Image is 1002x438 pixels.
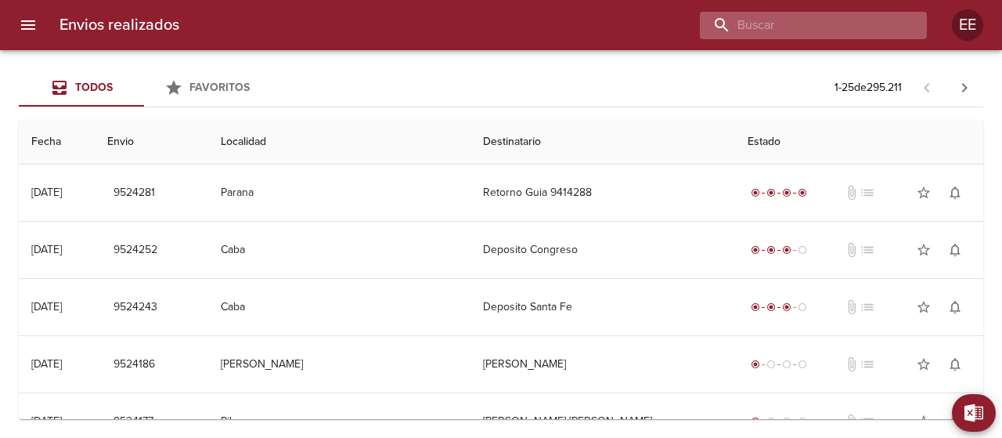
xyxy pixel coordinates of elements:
button: 9524243 [107,293,164,322]
span: No tiene documentos adjuntos [844,414,860,429]
td: Retorno Guia 9414288 [470,165,735,221]
button: 9524252 [107,236,164,265]
span: notifications_none [947,299,963,315]
span: star_border [916,299,932,315]
th: Localidad [208,120,471,165]
p: 1 - 25 de 295.211 [834,80,902,96]
span: No tiene pedido asociado [860,357,875,372]
span: radio_button_unchecked [782,417,791,426]
span: notifications_none [947,414,963,429]
button: Agregar a favoritos [908,406,939,437]
span: notifications_none [947,357,963,372]
button: Exportar Excel [952,394,996,432]
span: radio_button_checked [751,360,760,369]
td: [PERSON_NAME] [470,336,735,393]
span: Pagina anterior [908,79,946,95]
button: menu [9,6,47,44]
div: Generado [748,414,810,429]
button: Agregar a favoritos [908,234,939,266]
div: [DATE] [31,300,62,313]
span: radio_button_checked [766,302,776,312]
span: 9524281 [114,183,155,203]
button: Agregar a favoritos [908,291,939,323]
th: Envio [95,120,208,165]
button: Activar notificaciones [939,349,971,380]
span: radio_button_checked [751,417,760,426]
div: [DATE] [31,357,62,371]
span: radio_button_checked [782,302,791,312]
span: radio_button_checked [751,188,760,197]
span: radio_button_checked [751,302,760,312]
span: No tiene pedido asociado [860,185,875,201]
span: radio_button_unchecked [782,360,791,369]
span: star_border [916,357,932,372]
td: [PERSON_NAME] [208,336,471,393]
button: Activar notificaciones [939,234,971,266]
span: radio_button_checked [766,245,776,255]
div: [DATE] [31,414,62,428]
span: radio_button_checked [782,188,791,197]
button: 9524177 [107,407,160,436]
span: radio_button_unchecked [798,417,807,426]
button: 9524281 [107,179,161,208]
span: No tiene pedido asociado [860,299,875,315]
span: No tiene pedido asociado [860,242,875,258]
button: 9524186 [107,350,161,379]
div: Generado [748,357,810,372]
span: radio_button_unchecked [798,302,807,312]
span: No tiene documentos adjuntos [844,242,860,258]
div: Entregado [748,185,810,201]
td: Caba [208,222,471,278]
span: radio_button_unchecked [798,360,807,369]
td: Parana [208,165,471,221]
span: No tiene documentos adjuntos [844,299,860,315]
span: notifications_none [947,185,963,201]
span: radio_button_checked [782,245,791,255]
div: En viaje [748,299,810,315]
span: notifications_none [947,242,963,258]
div: En viaje [748,242,810,258]
button: Agregar a favoritos [908,177,939,208]
div: [DATE] [31,243,62,256]
span: star_border [916,414,932,429]
span: radio_button_unchecked [766,360,776,369]
span: star_border [916,242,932,258]
span: No tiene documentos adjuntos [844,357,860,372]
td: Caba [208,279,471,335]
span: radio_button_checked [766,188,776,197]
span: 9524177 [114,412,153,432]
th: Estado [735,120,983,165]
span: Todos [75,81,113,94]
div: EE [952,9,983,41]
span: radio_button_unchecked [766,417,776,426]
div: [DATE] [31,186,62,199]
th: Fecha [19,120,95,165]
td: Deposito Congreso [470,222,735,278]
span: radio_button_unchecked [798,245,807,255]
th: Destinatario [470,120,735,165]
span: 9524252 [114,241,157,260]
span: radio_button_checked [751,245,760,255]
span: No tiene documentos adjuntos [844,185,860,201]
span: 9524243 [114,298,157,317]
span: star_border [916,185,932,201]
h6: Envios realizados [59,13,179,38]
input: buscar [700,12,900,39]
span: No tiene pedido asociado [860,414,875,429]
button: Agregar a favoritos [908,349,939,380]
span: radio_button_checked [798,188,807,197]
button: Activar notificaciones [939,291,971,323]
span: Favoritos [189,81,250,94]
td: Deposito Santa Fe [470,279,735,335]
button: Activar notificaciones [939,177,971,208]
div: Tabs Envios [19,69,269,107]
span: Pagina siguiente [946,69,983,107]
span: 9524186 [114,355,155,375]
